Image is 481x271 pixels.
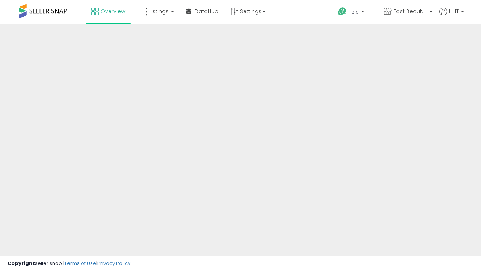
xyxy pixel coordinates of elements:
[64,260,96,267] a: Terms of Use
[195,8,218,15] span: DataHub
[101,8,125,15] span: Overview
[337,7,347,16] i: Get Help
[393,8,427,15] span: Fast Beauty ([GEOGRAPHIC_DATA])
[8,260,130,267] div: seller snap | |
[8,260,35,267] strong: Copyright
[449,8,459,15] span: Hi IT
[149,8,169,15] span: Listings
[332,1,377,24] a: Help
[349,9,359,15] span: Help
[439,8,464,24] a: Hi IT
[97,260,130,267] a: Privacy Policy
